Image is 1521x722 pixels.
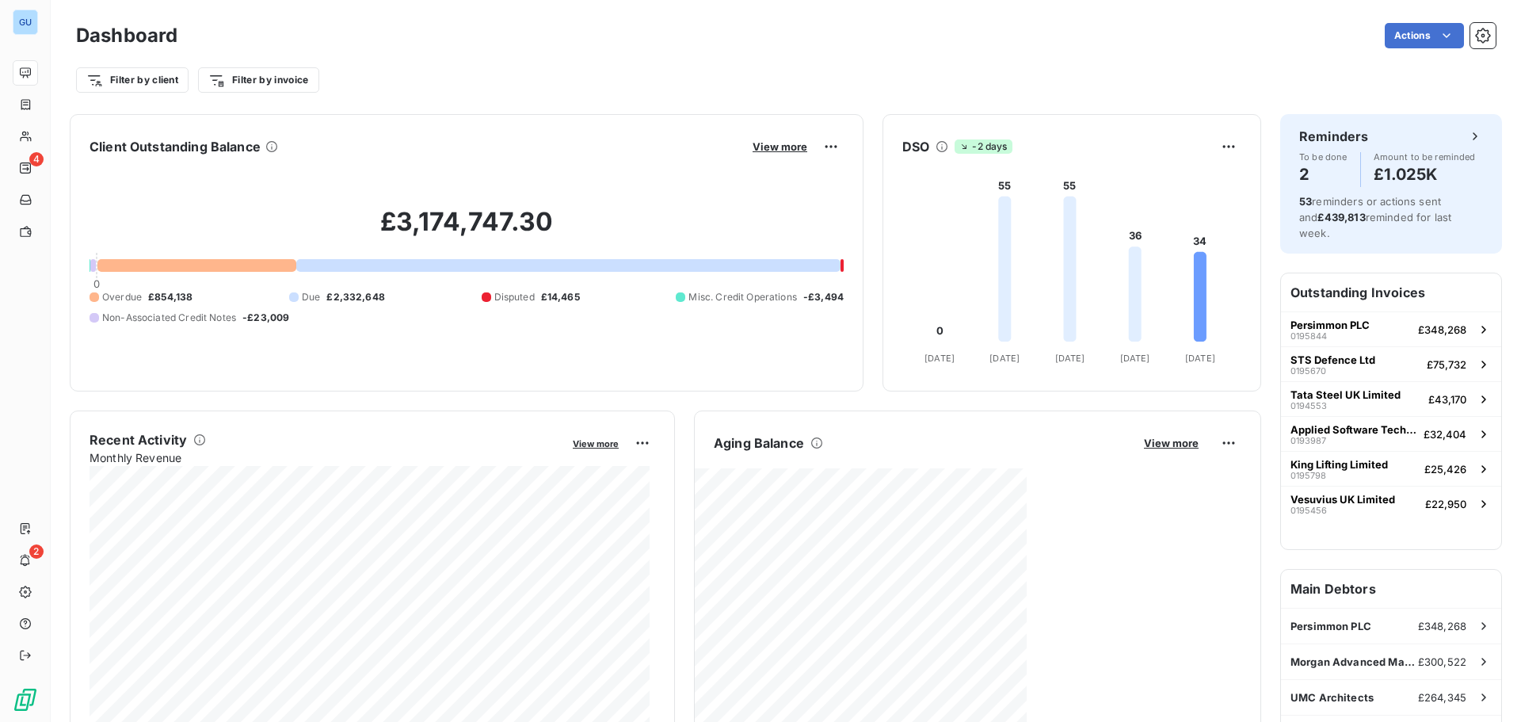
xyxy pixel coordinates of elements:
h6: Aging Balance [714,434,804,453]
span: £439,813 [1317,211,1365,223]
span: Persimmon PLC [1290,620,1371,632]
span: £348,268 [1418,323,1466,336]
span: Vesuvius UK Limited [1290,493,1395,506]
span: Misc. Credit Operations [688,290,796,304]
span: £854,138 [148,290,193,304]
div: GU [13,10,38,35]
span: Persimmon PLC [1290,319,1370,331]
h4: £1.025K [1374,162,1476,187]
span: To be done [1299,152,1348,162]
span: Applied Software Technology, LLC [1290,423,1417,436]
span: £14,465 [541,290,580,304]
span: 0193987 [1290,436,1326,445]
span: 0 [93,277,100,290]
span: reminders or actions sent and reminded for last week. [1299,195,1451,239]
span: 0195456 [1290,506,1327,515]
span: Disputed [494,290,535,304]
span: £300,522 [1418,655,1466,668]
h6: Client Outstanding Balance [90,137,261,156]
button: Tata Steel UK Limited0194553£43,170 [1281,381,1501,416]
span: £348,268 [1418,620,1466,632]
span: King Lifting Limited [1290,458,1388,471]
h2: £3,174,747.30 [90,206,844,254]
span: 53 [1299,195,1312,208]
tspan: [DATE] [989,353,1020,364]
span: £264,345 [1418,691,1466,704]
button: Filter by invoice [198,67,318,93]
h3: Dashboard [76,21,177,50]
button: King Lifting Limited0195798£25,426 [1281,451,1501,486]
button: Filter by client [76,67,189,93]
h6: Outstanding Invoices [1281,273,1501,311]
span: View more [753,140,807,153]
h4: 2 [1299,162,1348,187]
span: Morgan Advanced Materials plc [1290,655,1418,668]
span: 0195844 [1290,331,1327,341]
button: Applied Software Technology, LLC0193987£32,404 [1281,416,1501,451]
span: STS Defence Ltd [1290,353,1375,366]
span: 4 [29,152,44,166]
span: Overdue [102,290,142,304]
tspan: [DATE] [1185,353,1215,364]
span: -£23,009 [242,311,289,325]
span: 0195798 [1290,471,1326,480]
span: UMC Architects [1290,691,1374,704]
span: -2 days [955,139,1012,154]
img: Logo LeanPay [13,687,38,712]
button: Actions [1385,23,1464,48]
button: View more [748,139,812,154]
span: £2,332,648 [326,290,385,304]
span: Amount to be reminded [1374,152,1476,162]
tspan: [DATE] [1120,353,1150,364]
span: Monthly Revenue [90,449,562,466]
span: Tata Steel UK Limited [1290,388,1401,401]
span: Non-Associated Credit Notes [102,311,236,325]
span: £75,732 [1427,358,1466,371]
span: 0194553 [1290,401,1327,411]
tspan: [DATE] [924,353,955,364]
span: View more [1144,437,1199,449]
span: £25,426 [1424,463,1466,476]
span: £22,950 [1425,498,1466,510]
button: Persimmon PLC0195844£348,268 [1281,311,1501,346]
iframe: Intercom live chat [1467,668,1505,706]
h6: Recent Activity [90,430,187,449]
tspan: [DATE] [1055,353,1085,364]
h6: Reminders [1299,127,1368,146]
h6: Main Debtors [1281,570,1501,608]
span: View more [573,438,619,449]
span: £32,404 [1424,428,1466,441]
span: 2 [29,544,44,559]
span: £43,170 [1428,393,1466,406]
h6: DSO [902,137,929,156]
button: STS Defence Ltd0195670£75,732 [1281,346,1501,381]
span: 0195670 [1290,366,1326,376]
button: Vesuvius UK Limited0195456£22,950 [1281,486,1501,521]
button: View more [1139,436,1203,450]
button: View more [568,436,623,450]
span: -£3,494 [803,290,844,304]
span: Due [302,290,320,304]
